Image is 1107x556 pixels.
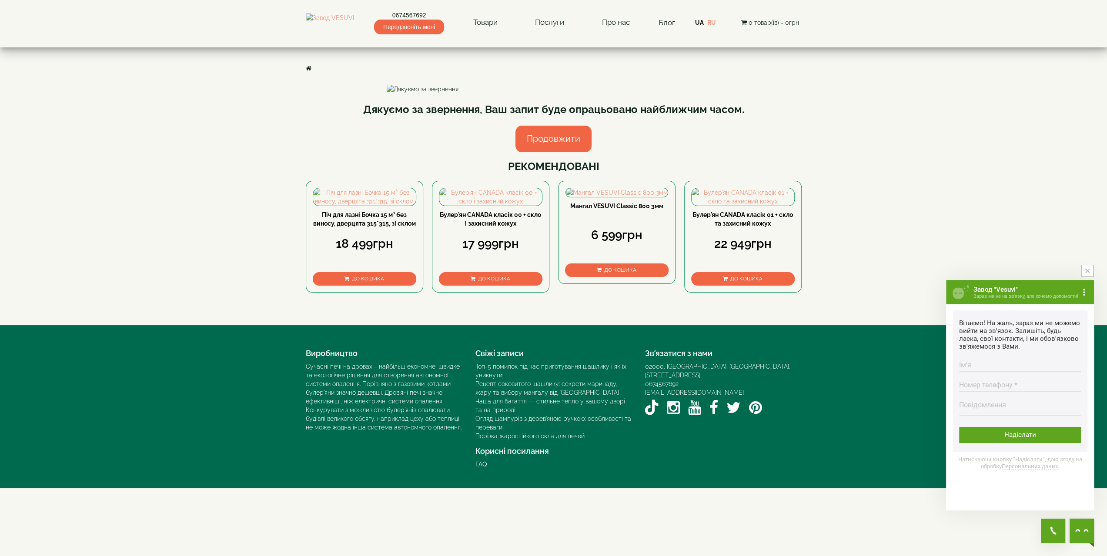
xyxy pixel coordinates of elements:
a: Булер'ян CANADA класік 01 + скло та захисний кожух [692,211,793,227]
button: Get Call button [1041,519,1065,543]
div: Надіслати [959,427,1081,443]
a: Instagram VESUVI [667,397,680,419]
img: Мангал VESUVI Classic 800 3мм [566,188,668,197]
img: Дякуємо за звернення [387,85,721,93]
a: Facebook VESUVI [709,397,718,419]
span: До кошика [604,267,636,273]
h4: Зв’язатися з нами [645,349,802,358]
img: Завод VESUVI [306,13,354,32]
a: Товари [465,13,506,33]
a: Мангал VESUVI Classic 800 3мм [570,203,663,210]
a: Персональних даних [1002,463,1058,470]
h4: Корисні посилання [475,447,632,456]
div: 6 599грн [565,226,669,244]
button: До кошика [439,272,542,286]
a: Про нас [593,13,638,33]
a: Топ-5 помилок під час приготування шашлику і як їх уникнути [475,363,626,379]
a: Булер'ян CANADA класік 00 + скло і захисний кожух [440,211,541,227]
a: Рецепт соковитого шашлику: секрети маринаду, жару та вибору мангалу від [GEOGRAPHIC_DATA] [475,380,619,396]
div: 17 999грн [439,235,542,253]
a: UA [695,19,704,26]
button: Chat button [1070,519,1094,543]
span: До кошика [730,276,763,282]
h4: Свіжі записи [475,349,632,358]
div: 02000, [GEOGRAPHIC_DATA], [GEOGRAPHIC_DATA]. [STREET_ADDRESS] [645,362,802,380]
a: YouTube VESUVI [688,397,701,419]
span: До кошика [352,276,384,282]
a: RU [707,19,716,26]
a: Pinterest VESUVI [749,397,762,419]
a: Twitter / X VESUVI [726,397,741,419]
div: 22 949грн [691,235,795,253]
a: TikTok VESUVI [645,397,659,419]
a: Піч для лазні Бочка 15 м³ без виносу, дверцята 315*315, зі склом [313,211,416,227]
a: Огляд шампурів з дерев’яною ручкою: особливості та переваги [475,415,631,431]
button: До кошика [313,272,416,286]
div: 18 499грн [313,235,416,253]
div: Вітаємо! На жаль, зараз ми не можемо вийти на зв'язок. Залишіть, будь ласка, свої контакти, і ми ... [959,319,1081,350]
div: Сучасні печі на дровах – найбільш економне, швидке та екологічне рішення для створення автономної... [306,362,462,432]
img: Піч для лазні Бочка 15 м³ без виносу, дверцята 315*315, зі склом [313,188,416,206]
button: close button [1081,265,1094,277]
button: more button [1080,280,1094,304]
a: 0674567692 [645,380,679,387]
a: Чаша для багаття — стильне тепло у вашому дворі та на природі [475,398,625,413]
h4: Виробництво [306,349,462,358]
div: Дякуємо за звернення, Ваш запит буде опрацьовано найближчим часом. [306,102,802,117]
button: 0 товар(ів) - 0грн [738,18,801,27]
a: Послуги [526,13,573,33]
span: До кошика [478,276,510,282]
button: До кошика [691,272,795,286]
span: 0 товар(ів) - 0грн [748,19,799,26]
img: Булер'ян CANADA класік 01 + скло та захисний кожух [692,188,794,206]
span: Передзвоніть мені [374,20,444,34]
button: До кошика [565,263,669,277]
a: Порізка жаростійкого скла для печей [475,433,585,439]
span: Натискаючи кнопку “Надіслати”, даю згоду на обробку . [953,456,1087,469]
img: Булер'ян CANADA класік 00 + скло і захисний кожух [439,188,542,206]
a: Блог [659,18,675,27]
a: FAQ [475,461,487,468]
a: [EMAIL_ADDRESS][DOMAIN_NAME] [645,389,744,396]
a: 0674567692 [374,11,444,20]
a: Продовжити [515,126,592,152]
